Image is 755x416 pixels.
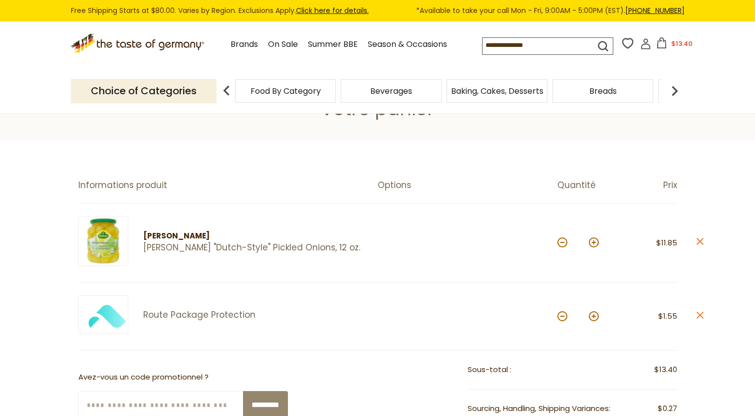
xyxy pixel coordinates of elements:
[617,180,677,191] div: Prix
[71,79,217,103] p: Choice of Categories
[251,87,321,95] a: Food By Category
[658,311,677,321] span: $1.55
[625,5,685,15] a: [PHONE_NUMBER]
[143,230,360,242] div: [PERSON_NAME]
[665,81,685,101] img: next arrow
[589,87,617,95] a: Breads
[78,216,128,266] img: Kuehne Amsterdam Onions
[671,39,693,48] span: $13.40
[78,371,288,384] p: Avez-vous un code promotionnel ?
[368,38,447,51] a: Season & Occasions
[451,87,543,95] a: Baking, Cakes, Desserts
[78,295,128,334] img: Green Package Protection
[468,364,511,375] span: Sous-total :
[416,5,685,16] span: *Available to take your call Mon - Fri, 9:00AM - 5:00PM (EST).
[656,237,677,248] span: $11.85
[143,242,360,253] a: [PERSON_NAME] "Dutch-Style" Pickled Onions, 12 oz.
[78,180,378,191] div: Informations produit
[468,403,610,414] span: Sourcing, Handling, Shipping Variances:
[71,5,685,16] div: Free Shipping Starts at $80.00. Varies by Region. Exclusions Apply.
[370,87,412,95] a: Beverages
[268,38,298,51] a: On Sale
[308,38,358,51] a: Summer BBE
[31,98,724,120] h1: Votre panier
[557,180,617,191] div: Quantité
[654,364,677,376] span: $13.40
[143,310,360,320] a: Route Package Protection
[378,180,557,191] div: Options
[653,37,696,52] button: $13.40
[296,5,369,15] a: Click here for details.
[231,38,258,51] a: Brands
[658,403,677,415] span: $0.27
[217,81,237,101] img: previous arrow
